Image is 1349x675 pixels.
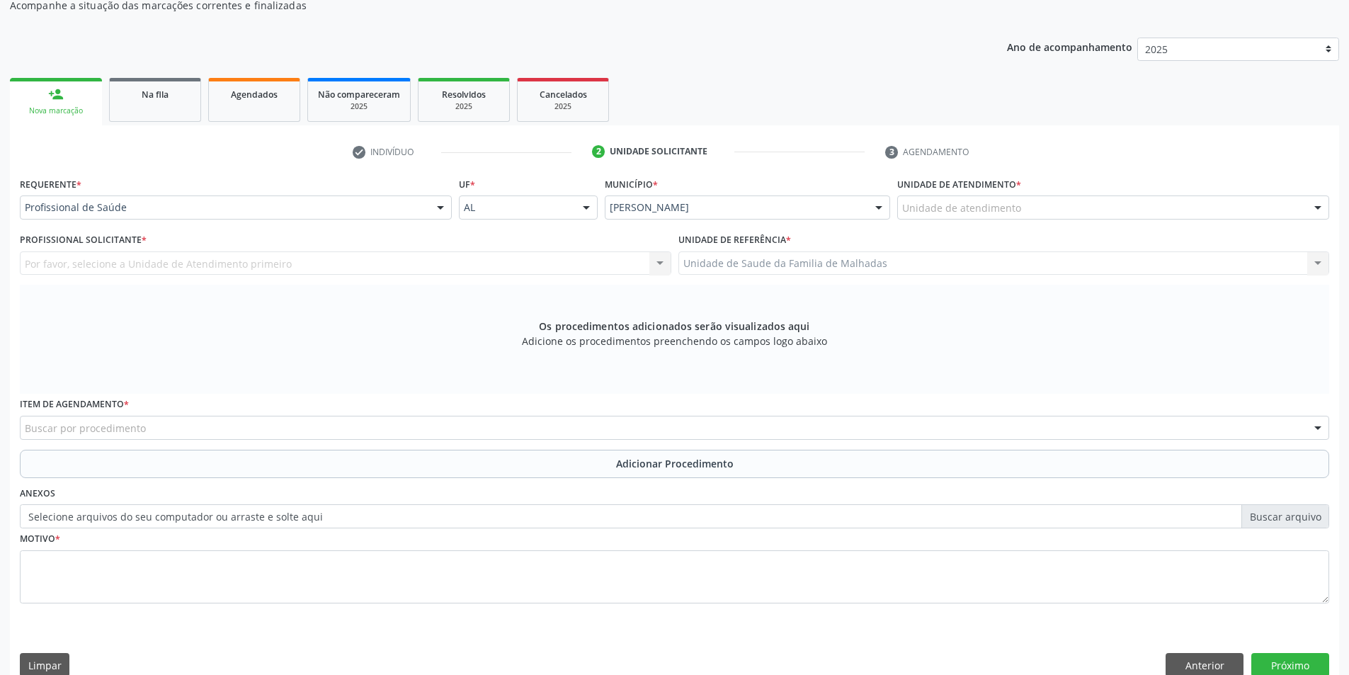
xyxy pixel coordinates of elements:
span: Adicionar Procedimento [616,456,734,471]
label: Motivo [20,528,60,550]
span: Não compareceram [318,89,400,101]
label: Unidade de referência [678,229,791,251]
div: person_add [48,86,64,102]
div: 2 [592,145,605,158]
label: UF [459,174,475,195]
span: Os procedimentos adicionados serão visualizados aqui [539,319,809,334]
button: Adicionar Procedimento [20,450,1329,478]
div: 2025 [318,101,400,112]
span: Adicione os procedimentos preenchendo os campos logo abaixo [522,334,827,348]
div: Nova marcação [20,106,92,116]
span: Resolvidos [442,89,486,101]
span: Na fila [142,89,169,101]
label: Requerente [20,174,81,195]
span: Buscar por procedimento [25,421,146,436]
span: Profissional de Saúde [25,200,423,215]
span: AL [464,200,569,215]
label: Profissional Solicitante [20,229,147,251]
label: Município [605,174,658,195]
p: Ano de acompanhamento [1007,38,1132,55]
div: 2025 [528,101,598,112]
span: Unidade de atendimento [902,200,1021,215]
label: Item de agendamento [20,394,129,416]
label: Anexos [20,483,55,505]
label: Unidade de atendimento [897,174,1021,195]
span: [PERSON_NAME] [610,200,861,215]
span: Agendados [231,89,278,101]
div: Unidade solicitante [610,145,707,158]
span: Cancelados [540,89,587,101]
div: 2025 [428,101,499,112]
